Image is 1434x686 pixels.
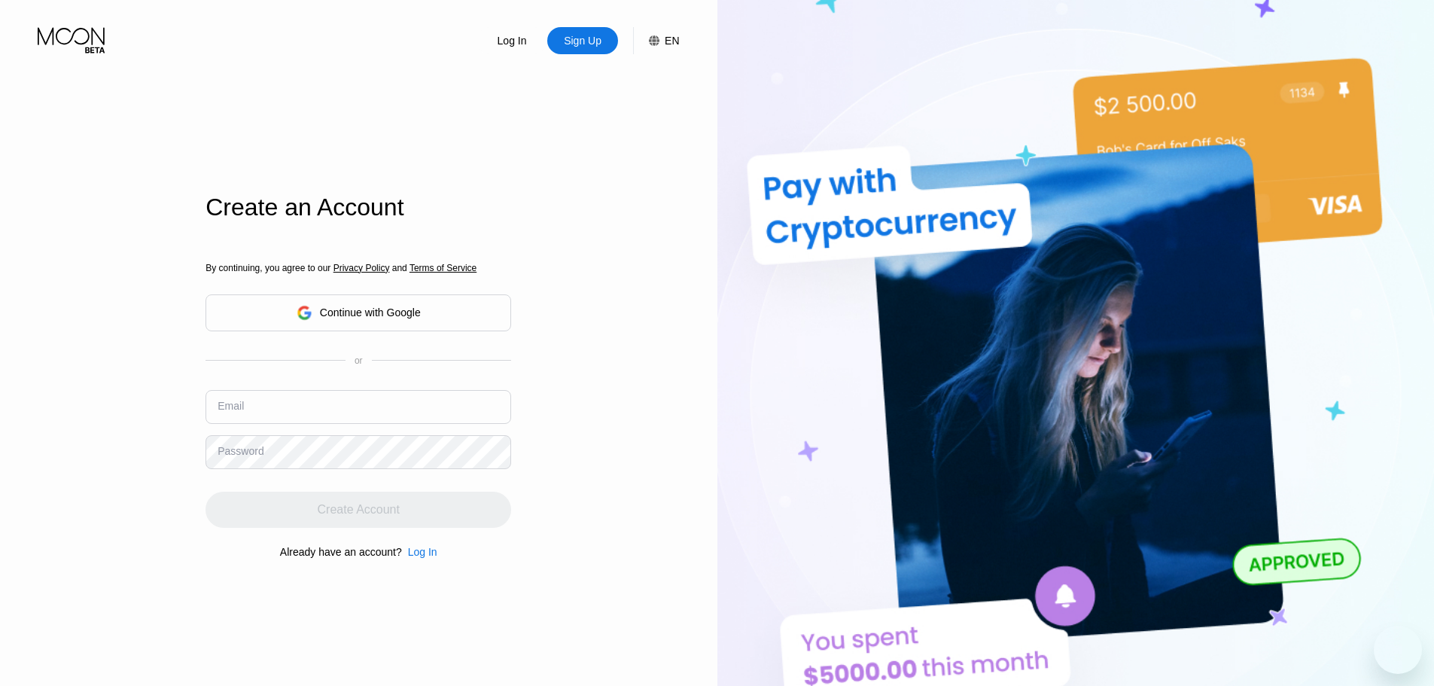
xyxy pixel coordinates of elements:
div: Log In [496,33,528,48]
div: By continuing, you agree to our [206,263,511,273]
div: Password [218,445,263,457]
div: Sign Up [547,27,618,54]
div: Continue with Google [206,294,511,331]
div: Sign Up [562,33,603,48]
iframe: Button to launch messaging window [1374,626,1422,674]
div: EN [633,27,679,54]
div: Create an Account [206,194,511,221]
div: EN [665,35,679,47]
span: Privacy Policy [333,263,390,273]
span: Terms of Service [409,263,476,273]
div: Continue with Google [320,306,421,319]
div: Log In [476,27,547,54]
div: or [355,355,363,366]
div: Log In [402,546,437,558]
div: Already have an account? [280,546,402,558]
div: Email [218,400,244,412]
div: Log In [408,546,437,558]
span: and [389,263,409,273]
